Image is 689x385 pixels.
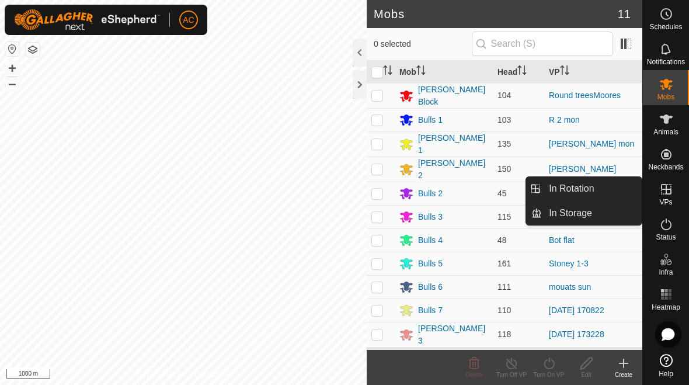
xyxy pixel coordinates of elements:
p-sorticon: Activate to sort [383,67,392,77]
span: Status [656,234,676,241]
span: In Storage [549,206,592,220]
a: Privacy Policy [137,370,181,380]
a: [PERSON_NAME] mon [549,139,634,148]
a: Stoney 1-3 [549,259,589,268]
div: Bulls 7 [418,304,443,317]
span: Schedules [649,23,682,30]
div: Bulls 1 [418,114,443,126]
span: 45 [497,189,507,198]
span: Delete [466,372,483,378]
img: Gallagher Logo [14,9,160,30]
a: Help [643,349,689,382]
span: In Rotation [549,182,594,196]
button: + [5,61,19,75]
a: Contact Us [195,370,229,380]
a: In Storage [542,202,642,225]
a: In Rotation [542,177,642,200]
span: 161 [497,259,511,268]
span: 103 [497,115,511,124]
th: Head [493,61,544,84]
span: 104 [497,91,511,100]
span: Animals [653,129,678,136]
div: Turn On VP [530,370,568,379]
button: Map Layers [26,43,40,57]
span: 48 [497,235,507,245]
span: VPs [659,199,672,206]
div: [PERSON_NAME] 1 [418,132,488,157]
div: [PERSON_NAME] 2 [418,157,488,182]
button: – [5,77,19,91]
span: 150 [497,164,511,174]
a: [DATE] 173228 [549,329,604,339]
a: Round treesMoores [549,91,621,100]
div: Bulls 5 [418,258,443,270]
span: Help [659,370,673,377]
div: Create [605,370,642,379]
li: In Rotation [526,177,642,200]
div: Bulls 2 [418,188,443,200]
span: Neckbands [648,164,683,171]
th: VP [544,61,642,84]
span: Notifications [647,58,685,65]
a: Bot flat [549,235,575,245]
div: Bulls 4 [418,234,443,247]
button: Reset Map [5,42,19,56]
span: AC [183,14,194,26]
div: Bulls 3 [418,211,443,223]
p-sorticon: Activate to sort [560,67,569,77]
li: In Storage [526,202,642,225]
span: 115 [497,212,511,221]
span: Mobs [657,93,674,100]
span: Infra [659,269,673,276]
a: mouats sun [549,282,591,292]
span: 110 [497,306,511,315]
span: 135 [497,139,511,148]
div: [PERSON_NAME] 3 [418,322,488,347]
span: 11 [618,5,631,23]
a: R 2 mon [549,115,580,124]
div: Turn Off VP [493,370,530,379]
span: 118 [497,329,511,339]
a: [PERSON_NAME] [549,164,616,174]
th: Mob [395,61,493,84]
span: 111 [497,282,511,292]
div: [PERSON_NAME] Block [418,84,488,108]
p-sorticon: Activate to sort [416,67,426,77]
span: Heatmap [652,304,680,311]
div: Edit [568,370,605,379]
input: Search (S) [472,32,613,56]
h2: Mobs [374,7,618,21]
span: 0 selected [374,38,472,50]
div: Bulls 6 [418,281,443,293]
a: [DATE] 170822 [549,306,604,315]
p-sorticon: Activate to sort [517,67,527,77]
